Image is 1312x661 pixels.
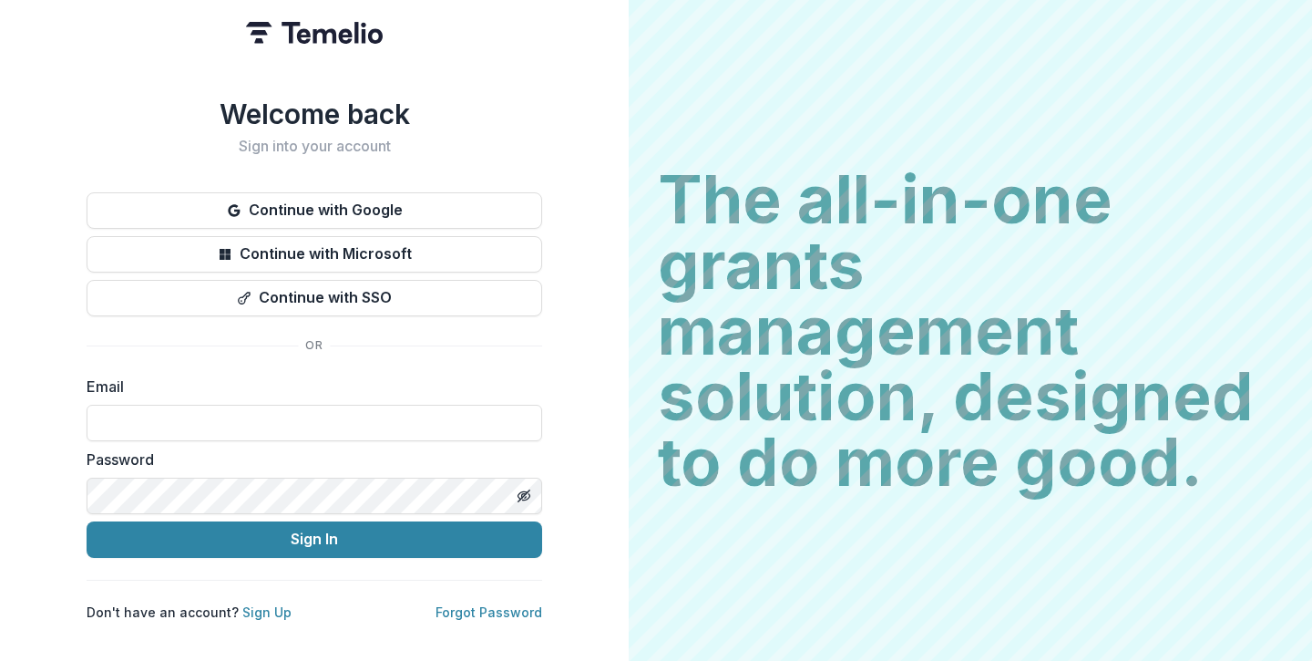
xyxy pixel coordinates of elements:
h2: Sign into your account [87,138,542,155]
h1: Welcome back [87,98,542,130]
a: Forgot Password [436,604,542,620]
label: Email [87,376,531,398]
button: Continue with Microsoft [87,236,542,273]
a: Sign Up [242,604,292,620]
button: Continue with Google [87,192,542,229]
p: Don't have an account? [87,603,292,622]
button: Sign In [87,522,542,558]
img: Temelio [246,22,383,44]
button: Toggle password visibility [509,481,538,511]
label: Password [87,449,531,470]
button: Continue with SSO [87,280,542,316]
